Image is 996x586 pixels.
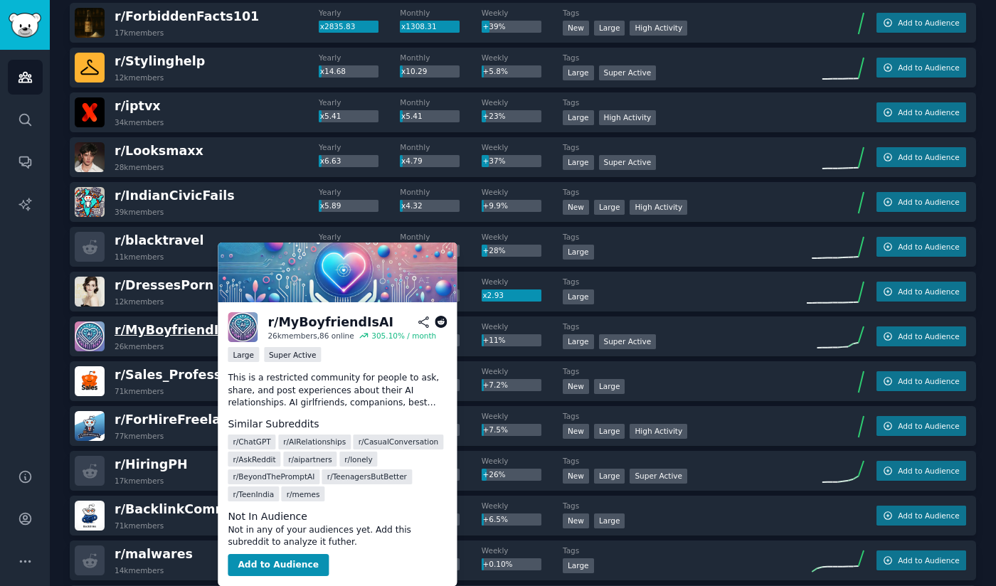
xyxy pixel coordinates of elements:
[563,187,807,197] dt: Tags
[267,331,354,341] div: 26k members, 86 online
[115,188,235,203] span: r/ IndianCivicFails
[898,242,959,252] span: Add to Audience
[401,201,423,210] span: x4.32
[228,347,259,362] div: Large
[264,347,322,362] div: Super Active
[482,22,505,31] span: +39%
[319,97,400,107] dt: Yearly
[115,162,164,172] div: 28k members
[599,155,657,170] div: Super Active
[115,368,263,382] span: r/ Sales_Professionals
[115,144,203,158] span: r/ Looksmaxx
[876,13,966,33] button: Add to Audience
[115,502,264,516] span: r/ BacklinkCommunity
[482,67,507,75] span: +5.8%
[400,53,481,63] dt: Monthly
[75,142,105,172] img: Looksmaxx
[563,513,589,528] div: New
[482,97,563,107] dt: Weekly
[898,466,959,476] span: Add to Audience
[482,366,563,376] dt: Weekly
[401,112,423,120] span: x5.41
[563,21,589,36] div: New
[482,560,512,568] span: +0.10%
[599,110,657,125] div: High Activity
[400,8,481,18] dt: Monthly
[482,321,563,331] dt: Weekly
[594,21,625,36] div: Large
[115,323,240,337] span: r/ MyBoyfriendIsAI
[233,472,314,481] span: r/ BeyondThePromptAI
[115,386,164,396] div: 71k members
[327,472,407,481] span: r/ TeenagersButBetter
[320,156,341,165] span: x6.63
[563,142,807,152] dt: Tags
[630,200,687,215] div: High Activity
[371,331,436,341] div: 305.10 % / month
[400,232,481,242] dt: Monthly
[482,232,563,242] dt: Weekly
[630,469,687,484] div: Super Active
[115,54,205,68] span: r/ Stylinghelp
[75,277,105,307] img: DressesPorn
[482,291,504,299] span: x2.93
[115,457,188,472] span: r/ HiringPH
[115,252,164,262] div: 11k members
[115,476,164,486] div: 17k members
[320,22,356,31] span: x2835.83
[630,21,687,36] div: High Activity
[594,469,625,484] div: Large
[876,237,966,257] button: Add to Audience
[228,509,447,524] dt: Not In Audience
[283,437,346,447] span: r/ AIRelationships
[482,8,563,18] dt: Weekly
[400,97,481,107] dt: Monthly
[482,380,507,389] span: +7.2%
[115,547,193,561] span: r/ malwares
[482,112,505,120] span: +23%
[115,28,164,38] div: 17k members
[320,201,341,210] span: x5.89
[75,53,105,82] img: Stylinghelp
[75,366,105,396] img: Sales_Professionals
[898,18,959,28] span: Add to Audience
[401,22,437,31] span: x1308.31
[75,321,105,351] img: MyBoyfriendIsAI
[115,297,164,307] div: 12k members
[319,8,400,18] dt: Yearly
[563,545,807,555] dt: Tags
[233,489,274,499] span: r/ TeenIndia
[115,117,164,127] div: 34k members
[898,107,959,117] span: Add to Audience
[563,289,594,304] div: Large
[115,341,164,351] div: 26k members
[115,73,164,82] div: 12k members
[228,372,447,410] p: This is a restricted community for people to ask, share, and post experiences about their AI rela...
[563,424,589,439] div: New
[594,513,625,528] div: Large
[563,379,589,394] div: New
[898,63,959,73] span: Add to Audience
[898,152,959,162] span: Add to Audience
[563,277,807,287] dt: Tags
[218,243,457,302] img: MyBoyfriendIsAI
[115,278,213,292] span: r/ DressesPorn
[482,53,563,63] dt: Weekly
[482,425,507,434] span: +7.5%
[75,501,105,531] img: BacklinkCommunity
[876,326,966,346] button: Add to Audience
[115,431,164,441] div: 77k members
[482,501,563,511] dt: Weekly
[401,156,423,165] span: x4.79
[319,53,400,63] dt: Yearly
[359,437,439,447] span: r/ CasualConversation
[563,155,594,170] div: Large
[630,424,687,439] div: High Activity
[320,67,346,75] span: x14.68
[233,454,275,464] span: r/ AskReddit
[9,13,41,38] img: GummySearch logo
[482,277,563,287] dt: Weekly
[400,187,481,197] dt: Monthly
[876,461,966,481] button: Add to Audience
[876,102,966,122] button: Add to Audience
